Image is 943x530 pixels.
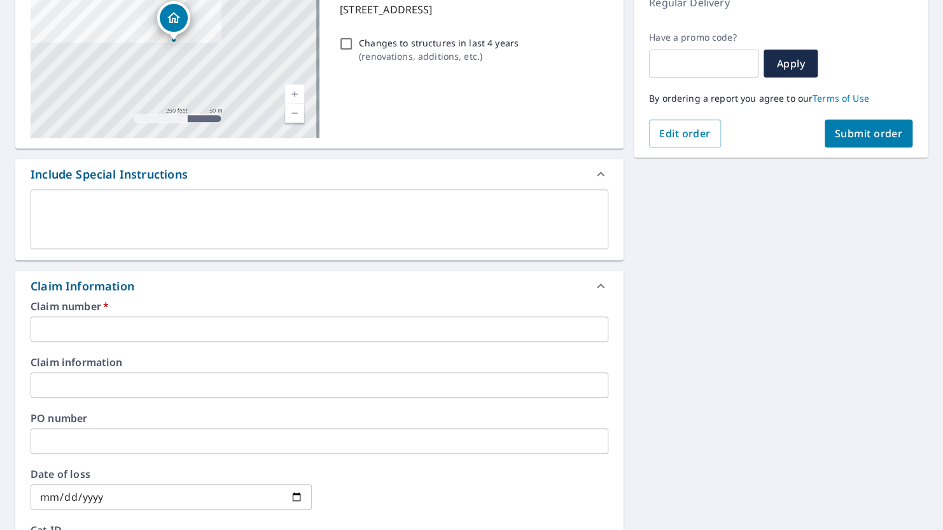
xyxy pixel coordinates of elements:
[659,126,711,140] span: Edit order
[774,57,807,71] span: Apply
[31,278,134,295] div: Claim Information
[359,50,519,63] p: ( renovations, additions, etc. )
[813,92,869,104] a: Terms of Use
[15,271,624,301] div: Claim Information
[31,413,608,423] label: PO number
[649,119,721,147] button: Edit order
[649,93,912,104] p: By ordering a report you agree to our
[825,119,913,147] button: Submit order
[835,126,903,140] span: Submit order
[15,159,624,189] div: Include Special Instructions
[764,50,818,78] button: Apply
[649,32,758,43] label: Have a promo code?
[285,85,304,104] a: Current Level 17, Zoom In
[31,301,608,311] label: Claim number
[31,469,312,479] label: Date of loss
[285,104,304,123] a: Current Level 17, Zoom Out
[157,1,190,41] div: Dropped pin, building 1, Residential property, 15 Monarch Hill Ct Wildwood, MO 63005
[359,36,519,50] p: Changes to structures in last 4 years
[340,2,603,17] p: [STREET_ADDRESS]
[31,357,608,367] label: Claim information
[31,166,188,183] div: Include Special Instructions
